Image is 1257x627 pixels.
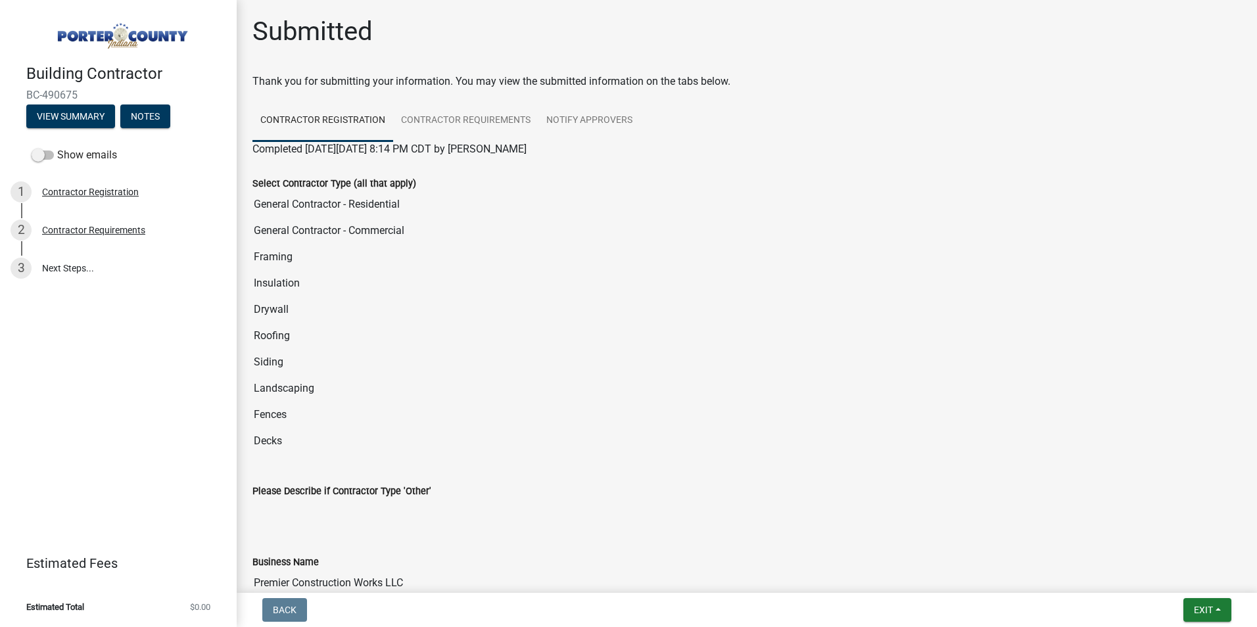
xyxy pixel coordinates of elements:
[252,487,431,496] label: Please Describe if Contractor Type 'Other'
[252,100,393,142] a: Contractor Registration
[11,181,32,202] div: 1
[1183,598,1231,622] button: Exit
[26,14,216,51] img: Porter County, Indiana
[252,558,319,567] label: Business Name
[32,147,117,163] label: Show emails
[26,112,115,122] wm-modal-confirm: Summary
[120,112,170,122] wm-modal-confirm: Notes
[273,605,296,615] span: Back
[393,100,538,142] a: Contractor Requirements
[252,179,416,189] label: Select Contractor Type (all that apply)
[11,550,216,576] a: Estimated Fees
[1194,605,1213,615] span: Exit
[42,225,145,235] div: Contractor Requirements
[11,220,32,241] div: 2
[26,603,84,611] span: Estimated Total
[262,598,307,622] button: Back
[26,89,210,101] span: BC-490675
[11,258,32,279] div: 3
[190,603,210,611] span: $0.00
[26,104,115,128] button: View Summary
[538,100,640,142] a: Notify Approvers
[252,143,527,155] span: Completed [DATE][DATE] 8:14 PM CDT by [PERSON_NAME]
[42,187,139,197] div: Contractor Registration
[252,16,373,47] h1: Submitted
[26,64,226,83] h4: Building Contractor
[120,104,170,128] button: Notes
[252,74,1241,89] div: Thank you for submitting your information. You may view the submitted information on the tabs below.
